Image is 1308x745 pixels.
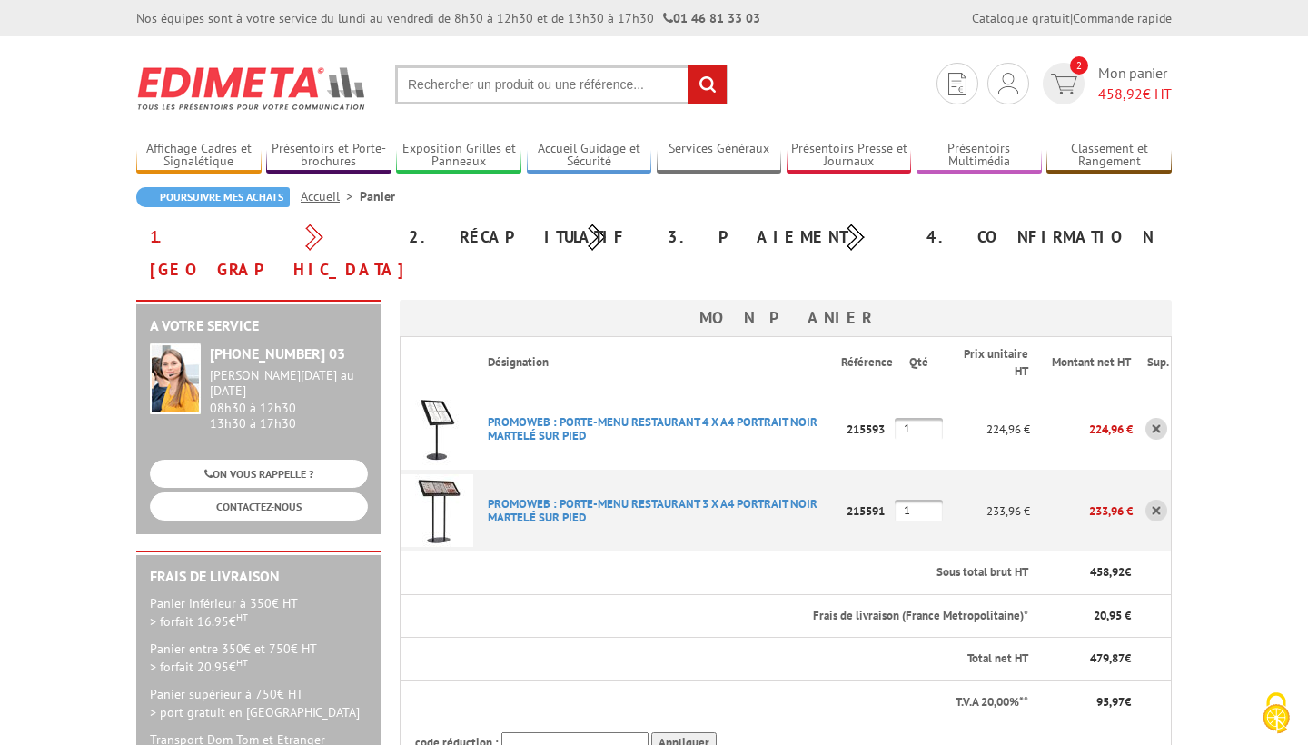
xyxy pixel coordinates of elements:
[1090,564,1125,580] span: 458,92
[1038,63,1172,104] a: devis rapide 2 Mon panier 458,92€ HT
[1045,694,1131,711] p: €
[150,318,368,334] h2: A votre service
[1096,694,1125,710] span: 95,97
[527,141,652,171] a: Accueil Guidage et Sécurité
[136,55,368,122] img: Edimeta
[1045,564,1131,581] p: €
[415,651,1028,668] p: Total net HT
[1045,354,1131,372] p: Montant net HT
[1098,84,1143,103] span: 458,92
[1094,608,1131,623] span: 20,95 €
[1046,141,1172,171] a: Classement et Rangement
[948,73,966,95] img: devis rapide
[841,354,893,372] p: Référence
[972,10,1070,26] a: Catalogue gratuit
[1070,56,1088,74] span: 2
[654,221,913,253] div: 3. Paiement
[473,337,841,389] th: Désignation
[663,10,760,26] strong: 01 46 81 33 03
[210,344,345,363] strong: [PHONE_NUMBER] 03
[150,704,360,720] span: > port gratuit en [GEOGRAPHIC_DATA]
[395,65,728,104] input: Rechercher un produit ou une référence...
[1030,413,1133,445] p: 224,96 €
[415,694,1028,711] p: T.V.A 20,00%**
[998,73,1018,94] img: devis rapide
[136,141,262,171] a: Affichage Cadres et Signalétique
[360,187,395,205] li: Panier
[473,551,1030,594] th: Sous total brut HT
[150,613,248,630] span: > forfait 16.95€
[841,413,895,445] p: 215593
[1253,690,1299,736] img: Cookies (fenêtre modale)
[1090,651,1125,666] span: 479,87
[400,300,1172,336] h3: Mon panier
[395,221,654,253] div: 2. Récapitulatif
[396,141,521,171] a: Exposition Grilles et Panneaux
[150,460,368,488] a: ON VOUS RAPPELLE ?
[1073,10,1172,26] a: Commande rapide
[913,221,1172,253] div: 4. Confirmation
[401,392,473,465] img: PROMOWEB : PORTE-MENU RESTAURANT 4 X A4 PORTRAIT NOIR MARTELé SUR PIED
[917,141,1042,171] a: Présentoirs Multimédia
[136,9,760,27] div: Nos équipes sont à votre service du lundi au vendredi de 8h30 à 12h30 et de 13h30 à 17h30
[301,188,360,204] a: Accueil
[943,413,1030,445] p: 224,96 €
[1051,74,1077,94] img: devis rapide
[401,474,473,547] img: PROMOWEB : PORTE-MENU RESTAURANT 3 X A4 PORTRAIT NOIR MARTELé SUR PIED
[488,496,817,525] a: PROMOWEB : PORTE-MENU RESTAURANT 3 X A4 PORTRAIT NOIR MARTELé SUR PIED
[136,221,395,286] div: 1. [GEOGRAPHIC_DATA]
[787,141,912,171] a: Présentoirs Presse et Journaux
[1030,495,1133,527] p: 233,96 €
[943,495,1030,527] p: 233,96 €
[150,594,368,631] p: Panier inférieur à 350€ HT
[488,414,817,443] a: PROMOWEB : PORTE-MENU RESTAURANT 4 X A4 PORTRAIT NOIR MARTELé SUR PIED
[1244,683,1308,745] button: Cookies (fenêtre modale)
[972,9,1172,27] div: |
[150,640,368,676] p: Panier entre 350€ et 750€ HT
[488,608,1028,625] p: Frais de livraison (France Metropolitaine)*
[150,685,368,721] p: Panier supérieur à 750€ HT
[210,368,368,431] div: 08h30 à 12h30 13h30 à 17h30
[1098,84,1172,104] span: € HT
[957,346,1028,380] p: Prix unitaire HT
[210,368,368,399] div: [PERSON_NAME][DATE] au [DATE]
[266,141,391,171] a: Présentoirs et Porte-brochures
[150,569,368,585] h2: Frais de Livraison
[150,659,248,675] span: > forfait 20.95€
[236,611,248,623] sup: HT
[841,495,895,527] p: 215591
[1133,337,1172,389] th: Sup.
[1045,651,1131,668] p: €
[136,187,290,207] a: Poursuivre mes achats
[657,141,782,171] a: Services Généraux
[895,337,943,389] th: Qté
[150,343,201,414] img: widget-service.jpg
[1098,63,1172,104] span: Mon panier
[150,492,368,521] a: CONTACTEZ-NOUS
[236,656,248,669] sup: HT
[688,65,727,104] input: rechercher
